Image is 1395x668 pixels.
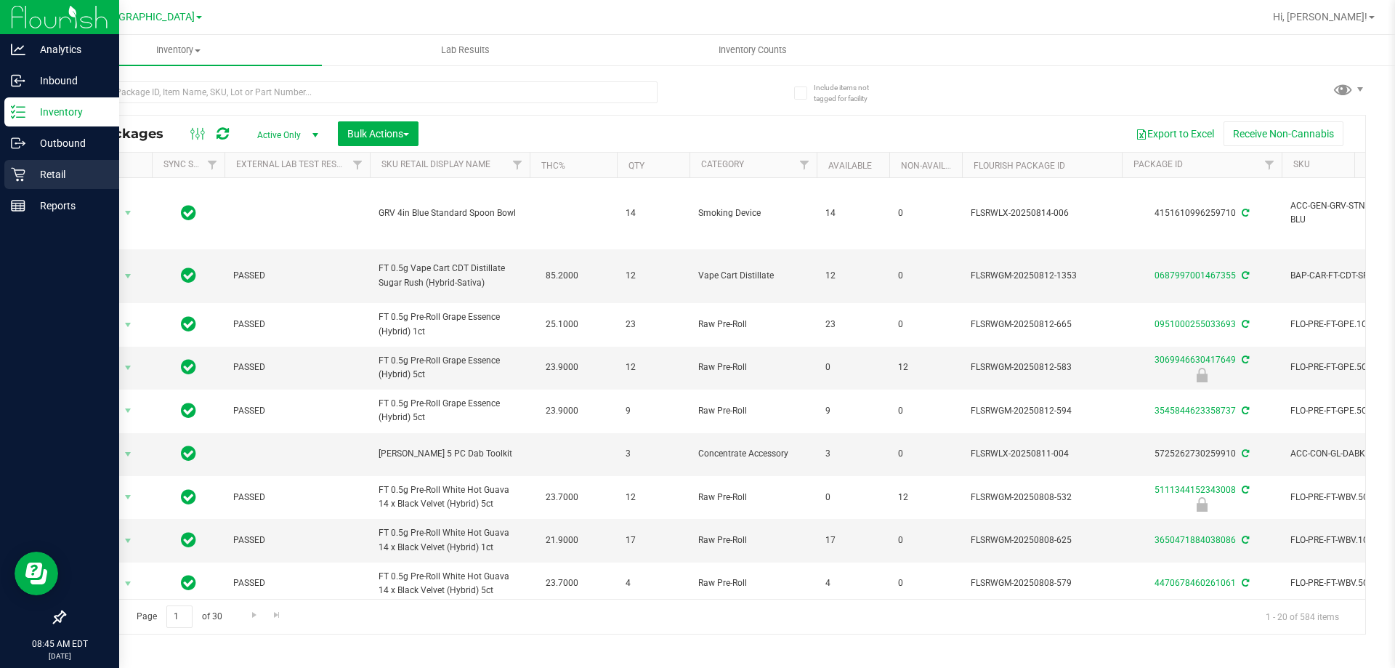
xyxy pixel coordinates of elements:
span: 12 [626,361,681,374]
span: PASSED [233,269,361,283]
span: 23 [626,318,681,331]
span: In Sync [181,443,196,464]
a: Filter [201,153,225,177]
span: FT 0.5g Vape Cart CDT Distillate Sugar Rush (Hybrid-Sativa) [379,262,521,289]
span: Vape Cart Distillate [698,269,808,283]
span: 9 [626,404,681,418]
span: Smoking Device [698,206,808,220]
span: 23 [825,318,881,331]
span: Inventory Counts [699,44,806,57]
span: In Sync [181,314,196,334]
span: select [119,315,137,335]
span: 12 [626,269,681,283]
span: Raw Pre-Roll [698,318,808,331]
span: Include items not tagged for facility [814,82,886,104]
span: 4 [626,576,681,590]
span: 23.7000 [538,573,586,594]
span: select [119,266,137,286]
a: Lab Results [322,35,609,65]
span: Raw Pre-Roll [698,404,808,418]
span: In Sync [181,573,196,593]
inline-svg: Analytics [11,42,25,57]
a: External Lab Test Result [236,159,350,169]
span: In Sync [181,401,196,421]
span: [PERSON_NAME] 5 PC Dab Toolkit [379,447,521,461]
a: Filter [346,153,370,177]
span: In Sync [181,530,196,550]
a: Inventory [35,35,322,65]
p: Inventory [25,103,113,121]
span: select [119,444,137,464]
a: THC% [541,161,565,171]
span: PASSED [233,576,361,590]
p: Outbound [25,134,113,152]
a: Go to the last page [267,605,288,625]
span: Page of 30 [124,605,234,628]
span: FLSRWGM-20250808-579 [971,576,1113,590]
p: [DATE] [7,651,113,661]
span: 12 [825,269,881,283]
span: FLSRWGM-20250812-583 [971,361,1113,374]
a: Filter [1258,153,1282,177]
span: FLSRWGM-20250812-665 [971,318,1113,331]
inline-svg: Inbound [11,73,25,88]
span: Sync from Compliance System [1240,485,1249,495]
span: PASSED [233,534,361,547]
a: Non-Available [901,161,966,171]
span: Sync from Compliance System [1240,319,1249,329]
p: Retail [25,166,113,183]
span: 21.9000 [538,530,586,551]
span: Sync from Compliance System [1240,355,1249,365]
span: FLSRWGM-20250812-594 [971,404,1113,418]
span: FT 0.5g Pre-Roll Grape Essence (Hybrid) 1ct [379,310,521,338]
span: In Sync [181,265,196,286]
span: select [119,401,137,421]
span: 0 [898,269,953,283]
span: 23.9000 [538,401,586,422]
span: 0 [825,361,881,374]
span: 17 [626,534,681,547]
span: Concentrate Accessory [698,447,808,461]
a: 3650471884038086 [1155,535,1236,545]
span: 85.2000 [538,265,586,286]
span: PASSED [233,404,361,418]
a: 3545844623358737 [1155,406,1236,416]
inline-svg: Outbound [11,136,25,150]
div: 5725262730259910 [1120,447,1284,461]
a: Available [828,161,872,171]
a: Sku Retail Display Name [381,159,490,169]
a: Flourish Package ID [974,161,1065,171]
span: Inventory [35,44,322,57]
span: 12 [626,491,681,504]
span: 14 [825,206,881,220]
a: 0687997001467355 [1155,270,1236,281]
span: 0 [898,576,953,590]
span: 14 [626,206,681,220]
iframe: Resource center [15,552,58,595]
a: Inventory Counts [609,35,896,65]
span: Sync from Compliance System [1240,535,1249,545]
span: 0 [825,491,881,504]
a: Filter [793,153,817,177]
span: Raw Pre-Roll [698,576,808,590]
span: FLSRWLX-20250811-004 [971,447,1113,461]
span: 0 [898,318,953,331]
span: All Packages [76,126,178,142]
inline-svg: Reports [11,198,25,213]
span: Raw Pre-Roll [698,361,808,374]
span: GRV 4in Blue Standard Spoon Bowl [379,206,521,220]
span: 0 [898,447,953,461]
span: select [119,487,137,507]
span: 0 [898,404,953,418]
span: 17 [825,534,881,547]
span: FT 0.5g Pre-Roll White Hot Guava 14 x Black Velvet (Hybrid) 1ct [379,526,521,554]
a: SKU [1293,159,1310,169]
span: FLSRWGM-20250808-625 [971,534,1113,547]
span: Raw Pre-Roll [698,491,808,504]
span: select [119,574,137,594]
a: Go to the next page [243,605,264,625]
span: FT 0.5g Pre-Roll White Hot Guava 14 x Black Velvet (Hybrid) 5ct [379,570,521,597]
div: 4151610996259710 [1120,206,1284,220]
span: Sync from Compliance System [1240,448,1249,459]
span: Hi, [PERSON_NAME]! [1273,11,1367,23]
